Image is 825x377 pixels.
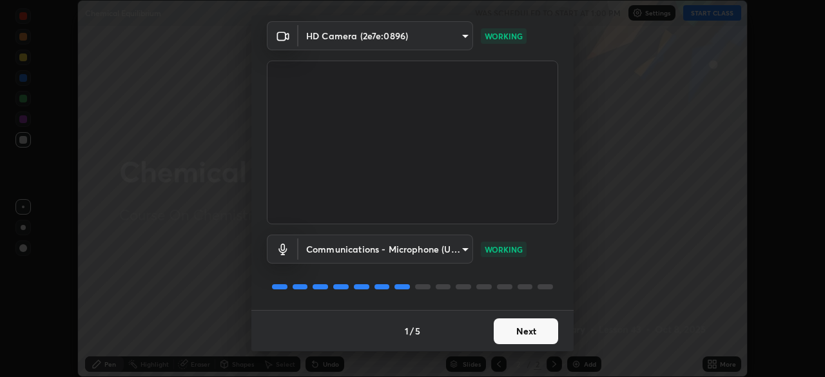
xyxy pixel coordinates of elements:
div: HD Camera (2e7e:0896) [298,21,473,50]
h4: 1 [405,324,409,338]
h4: / [410,324,414,338]
h4: 5 [415,324,420,338]
div: HD Camera (2e7e:0896) [298,235,473,264]
p: WORKING [485,30,523,42]
p: WORKING [485,244,523,255]
button: Next [494,318,558,344]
